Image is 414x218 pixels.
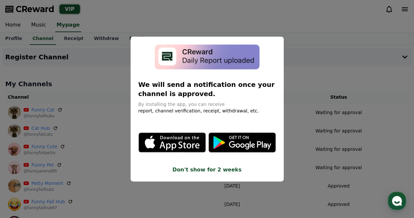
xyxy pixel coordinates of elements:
[30,32,56,45] a: Channel
[5,91,196,103] th: Channel
[198,183,266,189] p: [DATE]
[8,106,21,119] img: Funny Cat
[24,187,71,192] p: @funnyfailhubz
[8,161,21,174] img: Funny Pet
[24,205,73,210] p: @funnyfailhub97
[31,162,54,168] a: Funny Pet
[138,80,276,98] p: We will send a notification once your channel is approved.
[26,18,51,32] a: Music
[31,180,63,187] a: Petty Moment
[31,107,55,113] a: Funny Cat
[8,143,21,156] img: Funny Cute
[3,48,411,66] button: Register Channel
[8,198,21,211] img: Funny Fail Hub
[269,91,409,103] th: Status
[5,79,409,89] h4: My Channels
[24,113,63,119] p: @funnyfailhubx
[89,32,124,45] a: Withdraw
[315,146,362,153] p: Waiting for approval
[5,53,68,61] h4: Register Channel
[24,150,65,155] p: @funnyfailpetzx
[315,109,362,116] p: Waiting for approval
[31,198,65,205] a: Funny Fail Hub
[5,4,54,14] a: CReward
[131,36,284,182] div: modal
[155,44,260,69] img: app-install-modal
[60,5,80,14] div: VIP
[8,124,21,137] img: Cat Hub
[198,201,266,208] p: [DATE]
[8,179,21,192] img: Petty Moment
[315,164,362,171] p: Waiting for approval
[138,101,276,108] p: By installing the app, you can receive
[138,108,276,114] p: report, channel verification, receipt, withdrawal, etc.
[24,168,62,174] p: @funnyanimal95
[138,166,276,174] button: Don't show for 2 weeks
[59,32,89,45] a: Receipt
[315,128,362,134] p: Waiting for approval
[31,125,50,132] a: Cat Hub
[55,18,81,32] a: Mypage
[16,4,54,14] span: CReward
[31,143,57,150] a: Funny Cute
[124,32,165,45] a: Notification
[328,183,350,189] p: Approved
[328,201,350,208] p: Approved
[24,132,58,137] p: @funnyfailcatz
